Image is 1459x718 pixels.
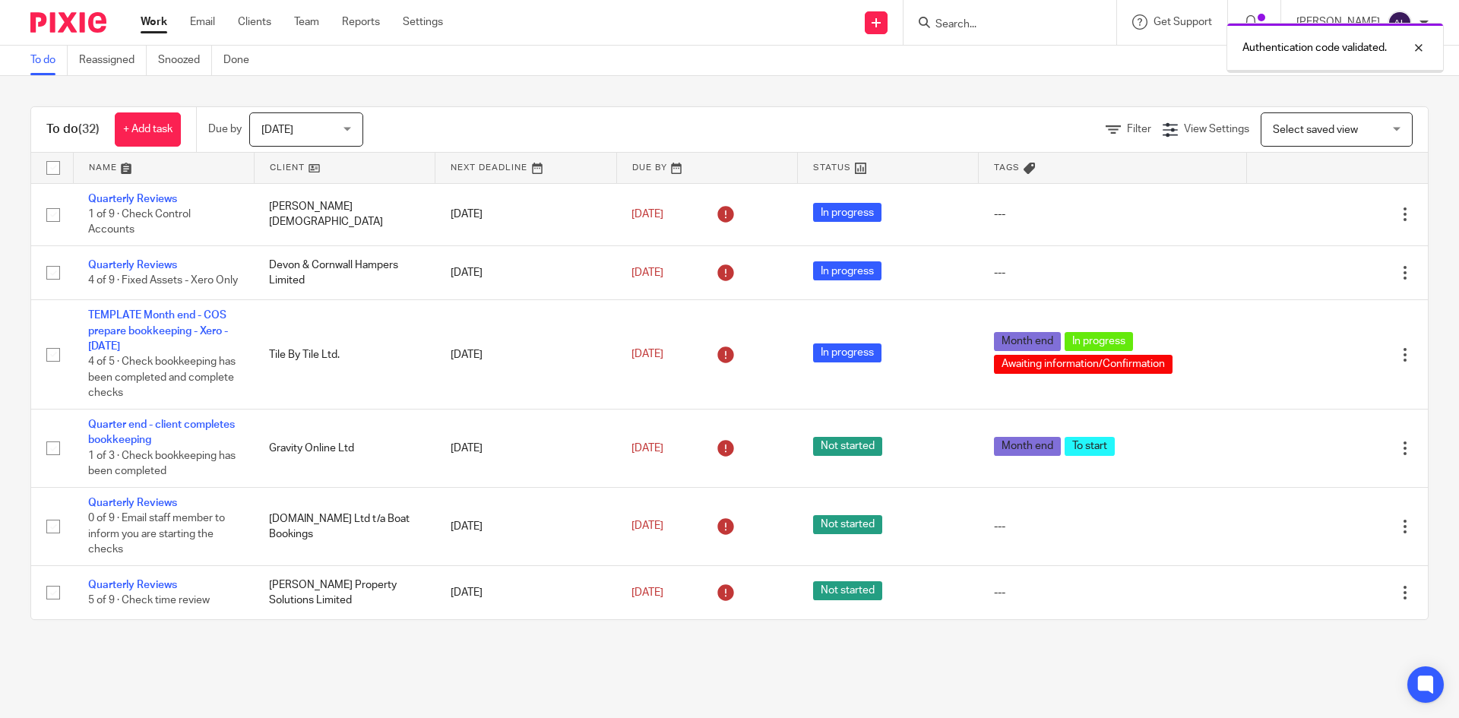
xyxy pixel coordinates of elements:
[994,163,1020,172] span: Tags
[254,410,435,488] td: Gravity Online Ltd
[435,487,616,565] td: [DATE]
[30,46,68,75] a: To do
[435,410,616,488] td: [DATE]
[88,310,228,352] a: TEMPLATE Month end - COS prepare bookkeeping - Xero - [DATE]
[631,587,663,598] span: [DATE]
[813,203,881,222] span: In progress
[254,565,435,619] td: [PERSON_NAME] Property Solutions Limited
[115,112,181,147] a: + Add task
[1184,124,1249,134] span: View Settings
[631,350,663,360] span: [DATE]
[46,122,100,138] h1: To do
[88,209,191,236] span: 1 of 9 · Check Control Accounts
[1127,124,1151,134] span: Filter
[30,12,106,33] img: Pixie
[1065,437,1115,456] span: To start
[631,267,663,278] span: [DATE]
[294,14,319,30] a: Team
[631,209,663,220] span: [DATE]
[813,581,882,600] span: Not started
[994,437,1061,456] span: Month end
[254,300,435,410] td: Tile By Tile Ltd.
[994,585,1232,600] div: ---
[88,419,235,445] a: Quarter end - client completes bookkeeping
[88,194,177,204] a: Quarterly Reviews
[141,14,167,30] a: Work
[435,245,616,299] td: [DATE]
[1065,332,1133,351] span: In progress
[223,46,261,75] a: Done
[994,207,1232,222] div: ---
[1242,40,1387,55] p: Authentication code validated.
[88,451,236,477] span: 1 of 3 · Check bookkeeping has been completed
[403,14,443,30] a: Settings
[994,332,1061,351] span: Month end
[435,183,616,245] td: [DATE]
[158,46,212,75] a: Snoozed
[813,343,881,362] span: In progress
[261,125,293,135] span: [DATE]
[78,123,100,135] span: (32)
[994,519,1232,534] div: ---
[254,487,435,565] td: [DOMAIN_NAME] Ltd t/a Boat Bookings
[88,275,238,286] span: 4 of 9 · Fixed Assets - Xero Only
[88,498,177,508] a: Quarterly Reviews
[88,580,177,590] a: Quarterly Reviews
[254,183,435,245] td: [PERSON_NAME] [DEMOGRAPHIC_DATA]
[238,14,271,30] a: Clients
[254,245,435,299] td: Devon & Cornwall Hampers Limited
[631,443,663,454] span: [DATE]
[88,357,236,399] span: 4 of 5 · Check bookkeeping has been completed and complete checks
[813,437,882,456] span: Not started
[208,122,242,137] p: Due by
[813,515,882,534] span: Not started
[88,513,225,555] span: 0 of 9 · Email staff member to inform you are starting the checks
[631,521,663,532] span: [DATE]
[994,355,1173,374] span: Awaiting information/Confirmation
[79,46,147,75] a: Reassigned
[1273,125,1358,135] span: Select saved view
[435,300,616,410] td: [DATE]
[435,565,616,619] td: [DATE]
[1388,11,1412,35] img: svg%3E
[813,261,881,280] span: In progress
[342,14,380,30] a: Reports
[190,14,215,30] a: Email
[994,265,1232,280] div: ---
[88,260,177,270] a: Quarterly Reviews
[88,595,210,606] span: 5 of 9 · Check time review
